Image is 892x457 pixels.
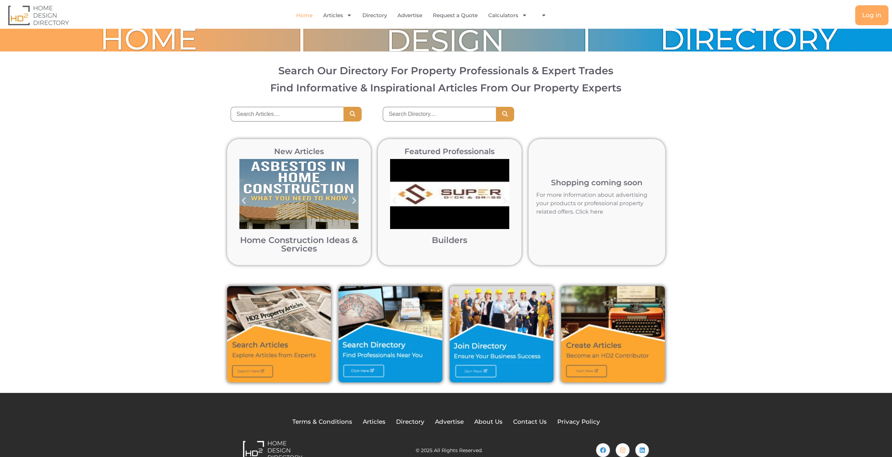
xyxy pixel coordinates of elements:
h2: © 2025 All Rights Reserved. [416,448,483,453]
div: Next slide [497,193,513,209]
input: Search Directory.... [383,107,496,122]
button: Search [496,107,514,122]
a: Calculators [488,7,527,23]
a: Contact Us [513,417,547,427]
a: Privacy Policy [557,417,600,427]
a: Log in [855,5,888,25]
h2: Search Our Directory For Property Professionals & Expert Trades [16,65,876,76]
div: 2 / 12 [387,155,513,256]
a: Home [296,7,313,23]
a: Request a Quote [433,7,478,23]
a: Advertise [397,7,422,23]
a: About Us [474,417,503,427]
button: Search [343,107,362,122]
div: Next slide [346,193,362,209]
a: Builders [432,235,467,245]
div: Previous slide [236,193,252,209]
a: Directory [362,7,387,23]
h2: New Articles [236,148,362,155]
a: Advertise [435,417,464,427]
nav: Menu [181,7,667,23]
a: Directory [396,417,424,427]
div: 2 / 12 [236,155,362,256]
input: Search Articles.... [231,107,344,122]
span: Log in [862,12,881,18]
a: Home Construction Ideas & Services [240,235,358,254]
a: Terms & Conditions [292,417,352,427]
a: Articles [323,7,352,23]
div: Previous slide [387,193,402,209]
h3: Find Informative & Inspirational Articles From Our Property Experts [16,83,876,93]
h2: Featured Professionals [387,148,513,155]
a: Articles [363,417,386,427]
